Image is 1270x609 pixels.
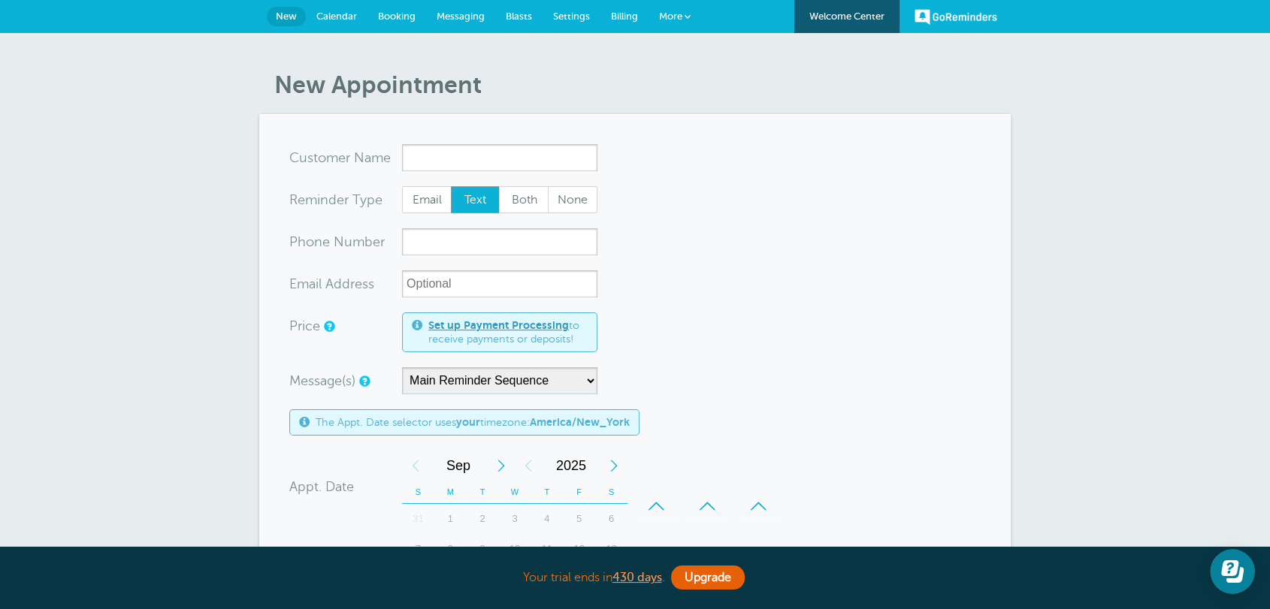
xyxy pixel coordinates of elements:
[451,186,500,213] label: Text
[314,235,352,249] span: ne Nu
[313,151,364,164] span: tomer N
[467,481,499,504] th: T
[659,11,682,22] span: More
[274,71,1011,99] h1: New Appointment
[289,270,402,297] div: ress
[500,187,548,213] span: Both
[452,187,500,213] span: Text
[402,504,434,534] div: 31
[456,416,480,428] b: your
[549,187,597,213] span: None
[402,451,429,481] div: Previous Month
[402,504,434,534] div: Sunday, August 31
[467,504,499,534] div: 2
[402,534,434,564] div: 7
[434,481,467,504] th: M
[563,504,595,534] div: 5
[467,534,499,564] div: Tuesday, September 9
[595,504,627,534] div: Saturday, September 6
[289,151,313,164] span: Cus
[289,480,354,493] label: Appt. Date
[531,504,563,534] div: 4
[531,504,563,534] div: Thursday, September 4
[563,534,595,564] div: 12
[402,270,597,297] input: Optional
[378,11,416,22] span: Booking
[276,11,297,22] span: New
[316,416,630,429] span: The Appt. Date selector uses timezone:
[434,534,467,564] div: Monday, September 8
[428,319,588,345] span: to receive payments or deposits!
[289,228,402,255] div: mber
[429,451,488,481] span: September
[488,451,515,481] div: Next Month
[434,534,467,564] div: 8
[467,504,499,534] div: Tuesday, September 2
[428,319,569,331] a: Set up Payment Processing
[499,504,531,534] div: 3
[515,451,542,481] div: Previous Year
[595,534,627,564] div: 13
[595,534,627,564] div: Saturday, September 13
[671,565,745,589] a: Upgrade
[563,534,595,564] div: Friday, September 12
[289,277,316,291] span: Ema
[595,504,627,534] div: 6
[499,481,531,504] th: W
[553,11,590,22] span: Settings
[434,504,467,534] div: 1
[600,451,627,481] div: Next Year
[506,11,532,22] span: Blasts
[289,144,402,171] div: ame
[563,504,595,534] div: Friday, September 5
[531,534,563,564] div: 11
[531,481,563,504] th: T
[531,534,563,564] div: Thursday, September 11
[542,451,600,481] span: 2025
[467,534,499,564] div: 9
[499,534,531,564] div: 10
[402,534,434,564] div: Sunday, September 7
[267,7,306,26] a: New
[289,374,355,387] label: Message(s)
[289,319,320,333] label: Price
[359,376,368,386] a: Simple templates and custom messages will use the reminder schedule set under Settings > Reminder...
[316,277,350,291] span: il Add
[611,11,638,22] span: Billing
[402,481,434,504] th: S
[289,235,314,249] span: Pho
[289,193,383,207] label: Reminder Type
[434,504,467,534] div: Monday, September 1
[403,187,451,213] span: Email
[595,481,627,504] th: S
[259,562,1011,594] div: Your trial ends in .
[437,11,485,22] span: Messaging
[499,504,531,534] div: Wednesday, September 3
[499,186,549,213] label: Both
[402,186,452,213] label: Email
[324,321,333,331] a: An optional price for the appointment. If you set a price, you can include a payment link in your...
[548,186,597,213] label: None
[1210,549,1255,594] iframe: Resource center
[563,481,595,504] th: F
[530,416,630,428] b: America/New_York
[316,11,357,22] span: Calendar
[612,571,662,584] a: 430 days
[499,534,531,564] div: Wednesday, September 10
